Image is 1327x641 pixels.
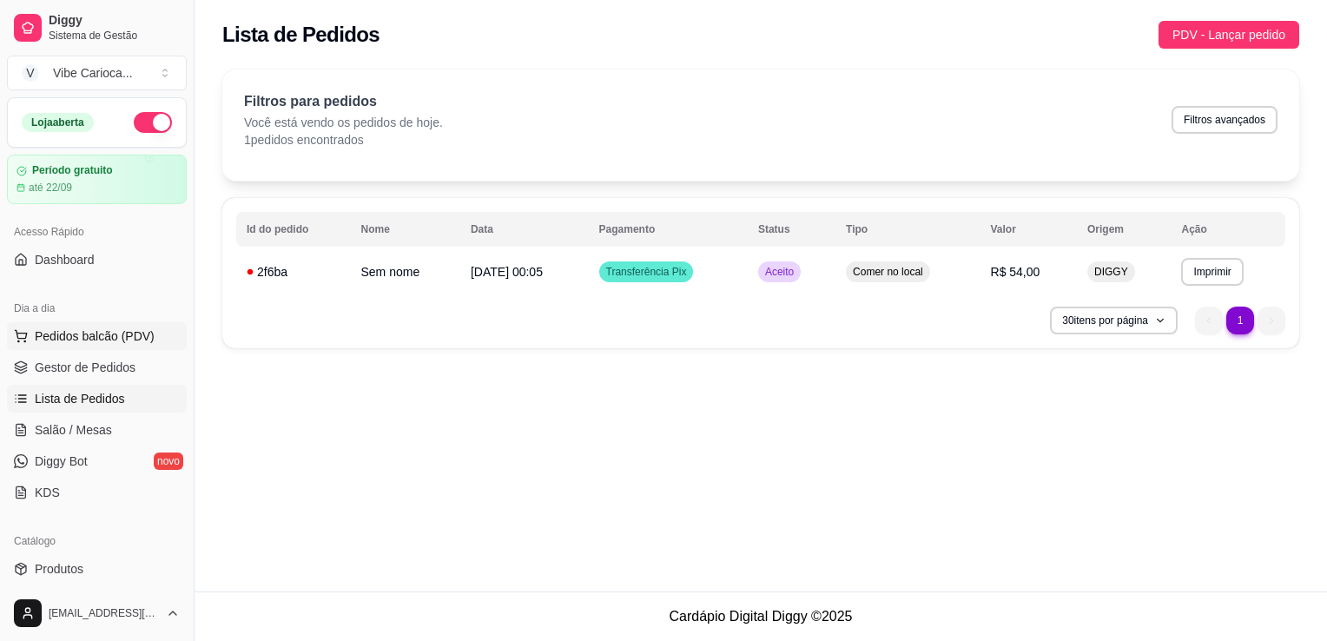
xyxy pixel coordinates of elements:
p: 1 pedidos encontrados [244,131,443,149]
button: Alterar Status [134,112,172,133]
a: KDS [7,479,187,506]
span: [EMAIL_ADDRESS][DOMAIN_NAME] [49,606,159,620]
span: KDS [35,484,60,501]
div: Acesso Rápido [7,218,187,246]
span: Salão / Mesas [35,421,112,439]
span: Comer no local [849,265,927,279]
article: Período gratuito [32,164,113,177]
p: Você está vendo os pedidos de hoje. [244,114,443,131]
footer: Cardápio Digital Diggy © 2025 [195,591,1327,641]
span: Aceito [762,265,797,279]
span: Sistema de Gestão [49,29,180,43]
button: Filtros avançados [1172,106,1277,134]
a: Salão / Mesas [7,416,187,444]
a: Lista de Pedidos [7,385,187,413]
th: Ação [1171,212,1285,247]
span: Diggy Bot [35,453,88,470]
span: Transferência Pix [603,265,690,279]
span: Diggy [49,13,180,29]
button: 30itens por página [1050,307,1178,334]
div: Dia a dia [7,294,187,322]
td: Sem nome [350,251,459,293]
li: pagination item 1 active [1226,307,1254,334]
div: Vibe Carioca ... [53,64,133,82]
th: Status [748,212,835,247]
h2: Lista de Pedidos [222,21,380,49]
button: Imprimir [1181,258,1243,286]
span: [DATE] 00:05 [471,265,543,279]
span: Produtos [35,560,83,578]
th: Data [460,212,589,247]
p: Filtros para pedidos [244,91,443,112]
th: Nome [350,212,459,247]
button: Pedidos balcão (PDV) [7,322,187,350]
a: Dashboard [7,246,187,274]
button: PDV - Lançar pedido [1159,21,1299,49]
a: Produtos [7,555,187,583]
button: Select a team [7,56,187,90]
th: Origem [1077,212,1172,247]
span: PDV - Lançar pedido [1172,25,1285,44]
th: Pagamento [589,212,748,247]
span: DIGGY [1091,265,1132,279]
th: Id do pedido [236,212,350,247]
a: DiggySistema de Gestão [7,7,187,49]
span: Dashboard [35,251,95,268]
span: Gestor de Pedidos [35,359,135,376]
button: [EMAIL_ADDRESS][DOMAIN_NAME] [7,592,187,634]
article: até 22/09 [29,181,72,195]
a: Gestor de Pedidos [7,354,187,381]
span: Lista de Pedidos [35,390,125,407]
th: Valor [980,212,1077,247]
a: Diggy Botnovo [7,447,187,475]
nav: pagination navigation [1186,298,1294,343]
div: Loja aberta [22,113,94,132]
div: 2f6ba [247,263,340,281]
th: Tipo [835,212,980,247]
span: Pedidos balcão (PDV) [35,327,155,345]
a: Período gratuitoaté 22/09 [7,155,187,204]
div: Catálogo [7,527,187,555]
span: R$ 54,00 [991,265,1040,279]
span: V [22,64,39,82]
